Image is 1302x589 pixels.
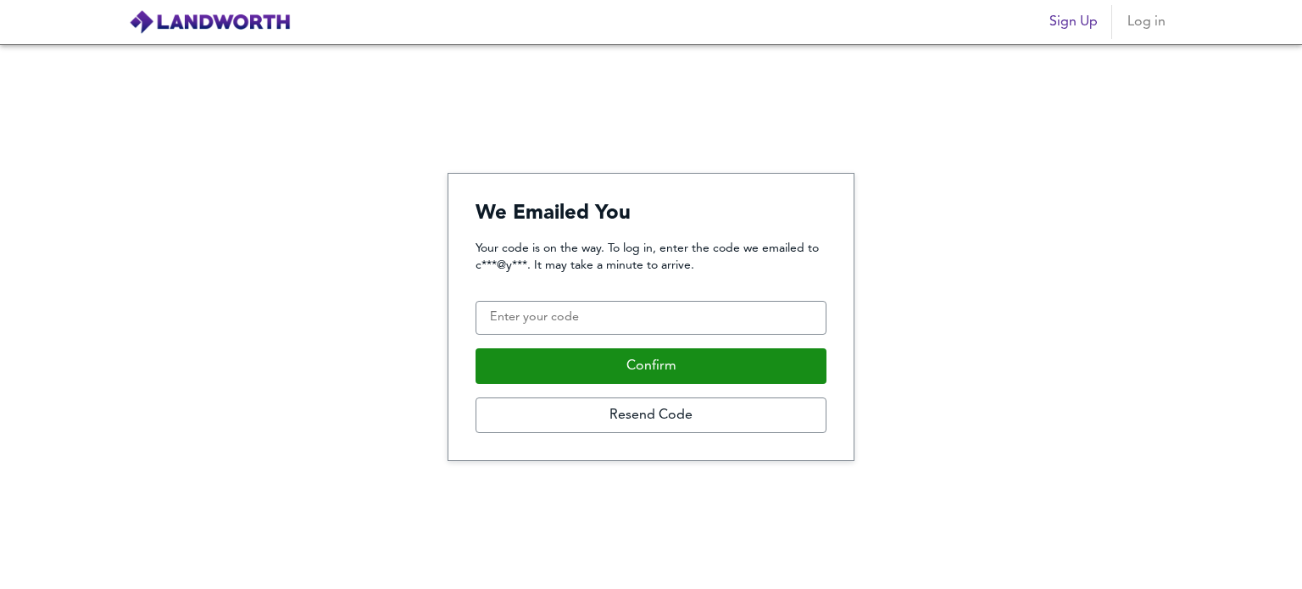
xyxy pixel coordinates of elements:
[476,240,826,274] p: Your code is on the way. To log in, enter the code we emailed to c***@y***. It may take a minute ...
[476,301,826,335] input: Enter your code
[129,9,291,35] img: logo
[1119,5,1173,39] button: Log in
[1049,10,1098,34] span: Sign Up
[476,348,826,384] button: Confirm
[1126,10,1166,34] span: Log in
[476,201,826,226] h4: We Emailed You
[476,397,826,433] button: Resend Code
[1043,5,1104,39] button: Sign Up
